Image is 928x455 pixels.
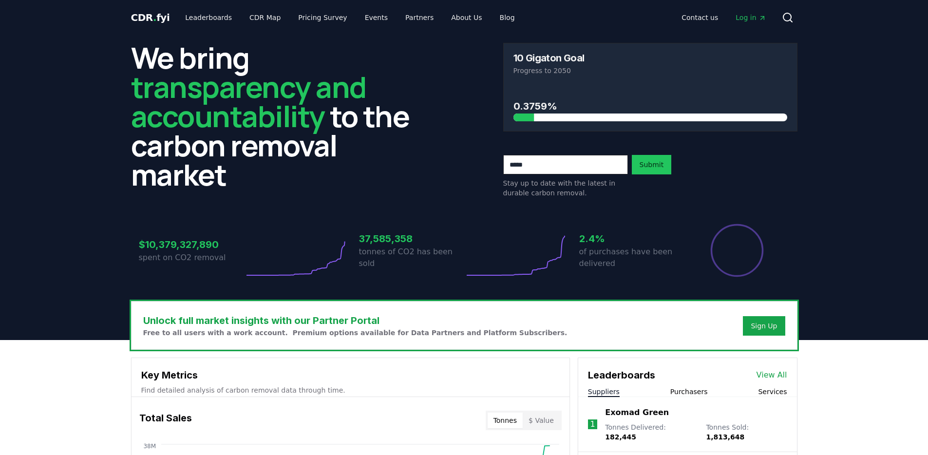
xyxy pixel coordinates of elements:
[588,368,655,382] h3: Leaderboards
[357,9,396,26] a: Events
[513,53,585,63] h3: 10 Gigaton Goal
[588,387,620,397] button: Suppliers
[513,99,787,114] h3: 0.3759%
[131,43,425,189] h2: We bring to the carbon removal market
[153,12,156,23] span: .
[139,252,244,264] p: spent on CO2 removal
[143,313,568,328] h3: Unlock full market insights with our Partner Portal
[131,12,170,23] span: CDR fyi
[177,9,522,26] nav: Main
[605,422,696,442] p: Tonnes Delivered :
[710,223,764,278] div: Percentage of sales delivered
[131,67,366,136] span: transparency and accountability
[605,407,669,418] a: Exomad Green
[177,9,240,26] a: Leaderboards
[290,9,355,26] a: Pricing Survey
[141,385,560,395] p: Find detailed analysis of carbon removal data through time.
[670,387,708,397] button: Purchasers
[523,413,560,428] button: $ Value
[706,422,787,442] p: Tonnes Sold :
[359,246,464,269] p: tonnes of CO2 has been sold
[736,13,766,22] span: Log in
[139,237,244,252] h3: $10,379,327,890
[590,418,595,430] p: 1
[143,328,568,338] p: Free to all users with a work account. Premium options available for Data Partners and Platform S...
[141,368,560,382] h3: Key Metrics
[443,9,490,26] a: About Us
[513,66,787,76] p: Progress to 2050
[743,316,785,336] button: Sign Up
[359,231,464,246] h3: 37,585,358
[757,369,787,381] a: View All
[398,9,441,26] a: Partners
[242,9,288,26] a: CDR Map
[492,9,523,26] a: Blog
[758,387,787,397] button: Services
[143,443,156,450] tspan: 38M
[706,433,744,441] span: 1,813,648
[579,246,684,269] p: of purchases have been delivered
[579,231,684,246] h3: 2.4%
[139,411,192,430] h3: Total Sales
[674,9,774,26] nav: Main
[605,433,636,441] span: 182,445
[632,155,672,174] button: Submit
[751,321,777,331] a: Sign Up
[674,9,726,26] a: Contact us
[503,178,628,198] p: Stay up to date with the latest in durable carbon removal.
[488,413,523,428] button: Tonnes
[728,9,774,26] a: Log in
[131,11,170,24] a: CDR.fyi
